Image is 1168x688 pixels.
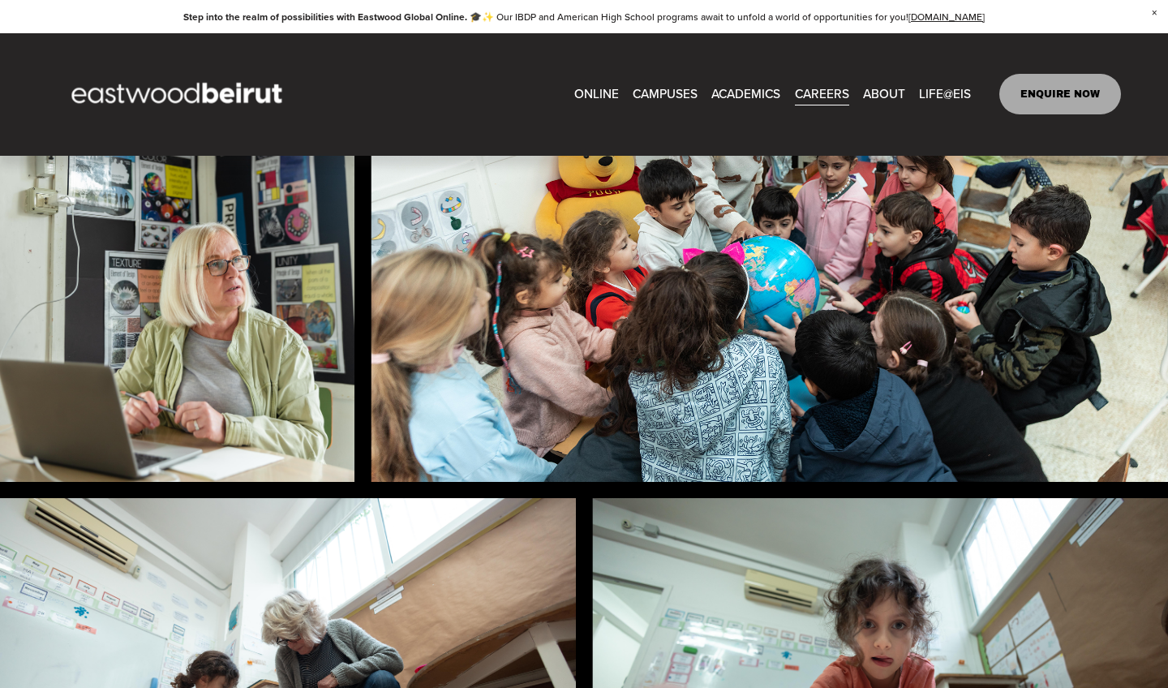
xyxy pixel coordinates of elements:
a: CAREERS [795,82,849,107]
a: ENQUIRE NOW [999,74,1122,114]
a: [DOMAIN_NAME] [908,10,985,24]
a: folder dropdown [633,82,698,107]
a: folder dropdown [863,82,905,107]
span: LIFE@EIS [919,83,971,105]
span: CAMPUSES [633,83,698,105]
a: ONLINE [574,82,619,107]
span: ABOUT [863,83,905,105]
img: EastwoodIS Global Site [47,53,311,135]
span: ACADEMICS [711,83,780,105]
a: folder dropdown [919,82,971,107]
a: folder dropdown [711,82,780,107]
